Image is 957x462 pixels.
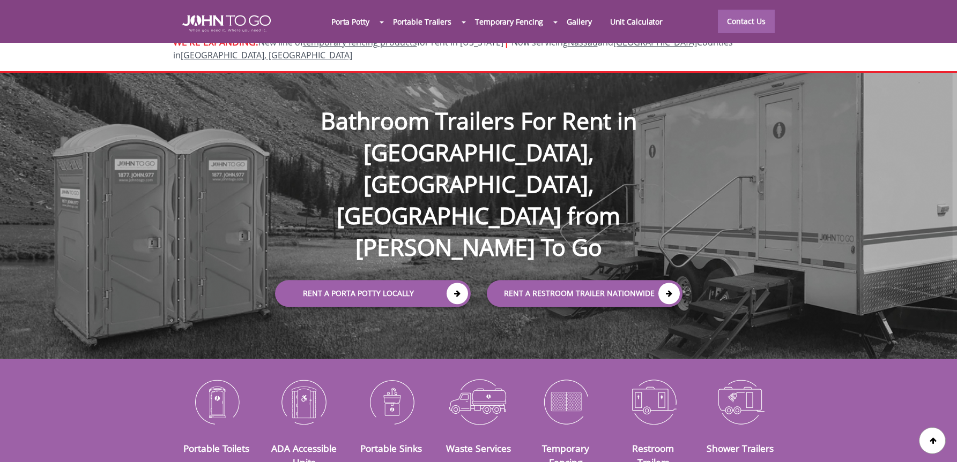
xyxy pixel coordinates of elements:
[705,374,776,429] img: Shower-Trailers-icon_N.png
[466,10,552,33] a: Temporary Fencing
[384,10,461,33] a: Portable Trailers
[183,442,249,455] a: Portable Toilets
[446,442,511,455] a: Waste Services
[718,10,775,33] a: Contact Us
[181,49,352,61] a: [GEOGRAPHIC_DATA], [GEOGRAPHIC_DATA]
[707,442,774,455] a: Shower Trailers
[360,442,422,455] a: Portable Sinks
[601,10,672,33] a: Unit Calculator
[618,374,689,429] img: Restroom-Trailers-icon_N.png
[487,280,682,307] a: rent a RESTROOM TRAILER Nationwide
[558,10,600,33] a: Gallery
[568,36,598,48] a: Nassau
[914,419,957,462] button: Live Chat
[443,374,514,429] img: Waste-Services-icon_N.png
[264,70,693,263] h1: Bathroom Trailers For Rent in [GEOGRAPHIC_DATA], [GEOGRAPHIC_DATA], [GEOGRAPHIC_DATA] from [PERSO...
[503,34,509,49] span: |
[275,280,471,307] a: Rent a Porta Potty Locally
[268,374,339,429] img: ADA-Accessible-Units-icon_N.png
[303,36,417,48] a: temporary fencing products
[173,35,258,48] span: WE'RE EXPANDING:
[322,10,379,33] a: Porta Potty
[182,15,271,32] img: JOHN to go
[181,374,253,429] img: Portable-Toilets-icon_N.png
[355,374,427,429] img: Portable-Sinks-icon_N.png
[530,374,602,429] img: Temporary-Fencing-cion_N.png
[613,36,697,48] a: [GEOGRAPHIC_DATA]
